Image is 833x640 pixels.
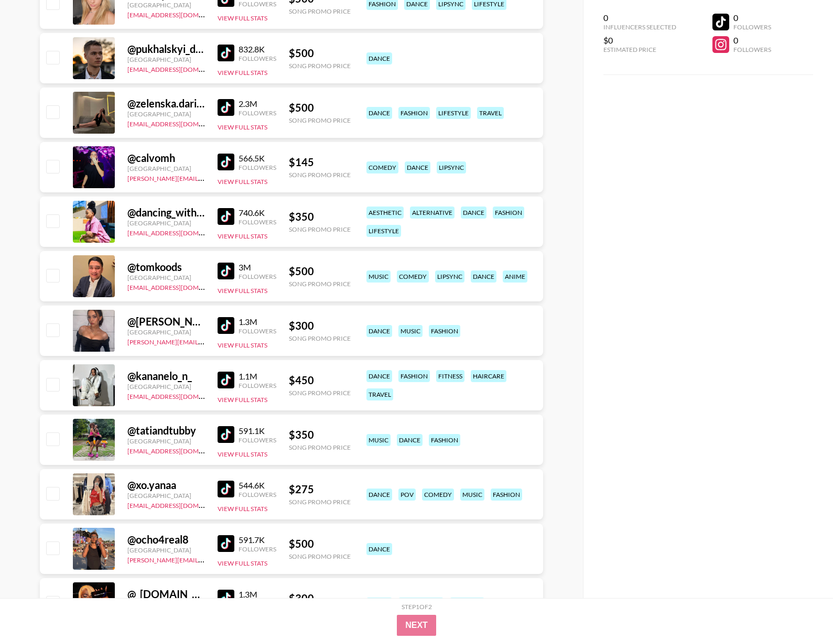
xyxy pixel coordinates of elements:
[410,207,455,219] div: alternative
[127,97,205,110] div: @ zelenska.darina
[239,480,276,491] div: 544.6K
[218,45,234,61] img: TikTok
[289,428,351,441] div: $ 350
[127,315,205,328] div: @ [PERSON_NAME].lindstrm
[127,172,332,182] a: [PERSON_NAME][EMAIL_ADDRESS][PERSON_NAME][DOMAIN_NAME]
[127,554,332,564] a: [PERSON_NAME][EMAIL_ADDRESS][PERSON_NAME][DOMAIN_NAME]
[218,14,267,22] button: View Full Stats
[239,535,276,545] div: 591.7K
[366,325,392,337] div: dance
[218,99,234,116] img: TikTok
[218,372,234,388] img: TikTok
[127,383,205,390] div: [GEOGRAPHIC_DATA]
[239,327,276,335] div: Followers
[289,592,351,605] div: $ 300
[218,232,267,240] button: View Full Stats
[366,370,392,382] div: dance
[436,370,464,382] div: fitness
[239,208,276,218] div: 740.6K
[733,23,771,31] div: Followers
[218,341,267,349] button: View Full Stats
[289,171,351,179] div: Song Promo Price
[289,47,351,60] div: $ 500
[402,603,432,611] div: Step 1 of 2
[289,552,351,560] div: Song Promo Price
[127,328,205,336] div: [GEOGRAPHIC_DATA]
[127,588,205,601] div: @ _[DOMAIN_NAME]
[477,107,504,119] div: travel
[366,207,404,219] div: aesthetic
[239,262,276,273] div: 3M
[127,110,205,118] div: [GEOGRAPHIC_DATA]
[603,35,676,46] div: $0
[127,206,205,219] div: @ dancing_with_busisiwe1
[289,483,351,496] div: $ 275
[239,109,276,117] div: Followers
[127,437,205,445] div: [GEOGRAPHIC_DATA]
[405,161,430,173] div: dance
[397,434,423,446] div: dance
[127,492,205,500] div: [GEOGRAPHIC_DATA]
[289,225,351,233] div: Song Promo Price
[218,287,267,295] button: View Full Stats
[127,533,205,546] div: @ ocho4real8
[461,207,486,219] div: dance
[218,559,267,567] button: View Full Stats
[239,55,276,62] div: Followers
[218,396,267,404] button: View Full Stats
[127,390,233,400] a: [EMAIL_ADDRESS][DOMAIN_NAME]
[289,498,351,506] div: Song Promo Price
[460,489,484,501] div: music
[436,107,471,119] div: lifestyle
[127,546,205,554] div: [GEOGRAPHIC_DATA]
[127,56,205,63] div: [GEOGRAPHIC_DATA]
[239,545,276,553] div: Followers
[289,7,351,15] div: Song Promo Price
[127,261,205,274] div: @ tomkoods
[366,225,401,237] div: lifestyle
[289,101,351,114] div: $ 500
[127,1,205,9] div: [GEOGRAPHIC_DATA]
[239,164,276,171] div: Followers
[239,273,276,280] div: Followers
[366,543,392,555] div: dance
[366,161,398,173] div: comedy
[289,156,351,169] div: $ 145
[218,208,234,225] img: TikTok
[366,388,393,400] div: travel
[429,434,460,446] div: fashion
[127,63,233,73] a: [EMAIL_ADDRESS][DOMAIN_NAME]
[733,46,771,53] div: Followers
[127,118,233,128] a: [EMAIL_ADDRESS][DOMAIN_NAME]
[289,265,351,278] div: $ 500
[218,426,234,443] img: TikTok
[239,99,276,109] div: 2.3M
[218,317,234,334] img: TikTok
[398,598,443,610] div: transitions
[398,107,430,119] div: fashion
[450,598,484,610] div: skincare
[437,161,466,173] div: lipsync
[127,165,205,172] div: [GEOGRAPHIC_DATA]
[239,153,276,164] div: 566.5K
[127,42,205,56] div: @ pukhalskyi_dance
[366,489,392,501] div: dance
[733,13,771,23] div: 0
[366,598,392,610] div: dance
[493,207,524,219] div: fashion
[289,443,351,451] div: Song Promo Price
[397,270,429,283] div: comedy
[239,371,276,382] div: 1.1M
[127,445,233,455] a: [EMAIL_ADDRESS][DOMAIN_NAME]
[398,325,423,337] div: music
[491,489,522,501] div: fashion
[398,370,430,382] div: fashion
[239,589,276,600] div: 1.3M
[218,505,267,513] button: View Full Stats
[289,389,351,397] div: Song Promo Price
[289,116,351,124] div: Song Promo Price
[366,270,391,283] div: music
[366,107,392,119] div: dance
[218,123,267,131] button: View Full Stats
[127,151,205,165] div: @ calvomh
